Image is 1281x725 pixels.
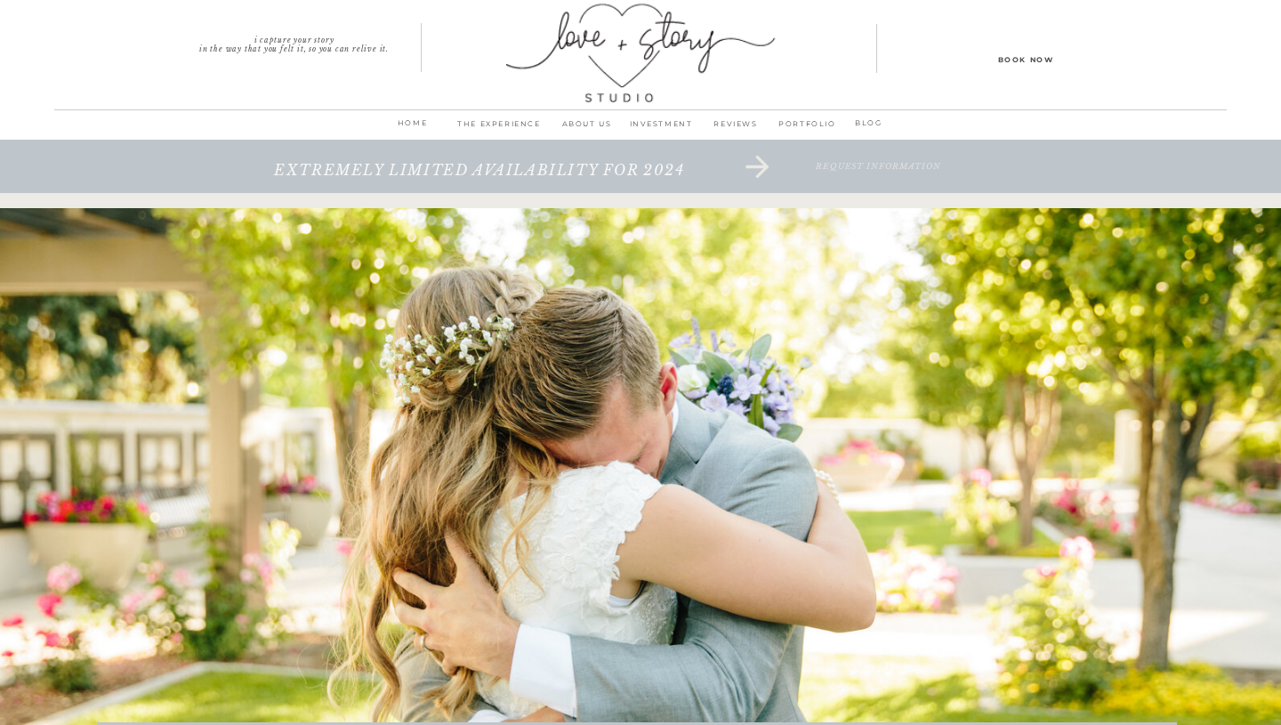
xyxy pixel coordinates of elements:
a: request information [721,162,1035,197]
a: ABOUT us [550,117,624,141]
a: THE EXPERIENCE [448,117,550,141]
p: I capture your story in the way that you felt it, so you can relive it. [166,36,422,48]
a: I capture your storyin the way that you felt it, so you can relive it. [166,36,422,48]
a: INVESTMENT [624,117,698,141]
a: Book Now [946,52,1106,65]
a: REVIEWS [698,117,773,141]
a: BLOG [845,116,892,133]
a: PORTFOLIO [773,117,842,141]
a: home [389,116,436,141]
a: extremely limited availability for 2024 [214,162,745,197]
